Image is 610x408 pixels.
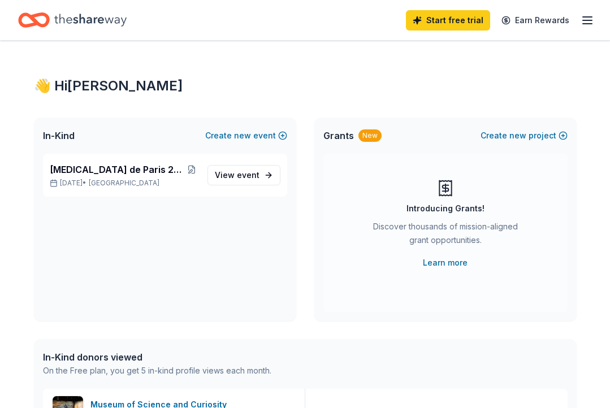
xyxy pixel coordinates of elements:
[205,129,287,142] button: Createnewevent
[50,179,198,188] p: [DATE] •
[34,77,577,95] div: 👋 Hi [PERSON_NAME]
[406,10,490,31] a: Start free trial
[237,170,259,180] span: event
[509,129,526,142] span: new
[369,220,522,251] div: Discover thousands of mission-aligned grant opportunities.
[358,129,382,142] div: New
[406,202,484,215] div: Introducing Grants!
[215,168,259,182] span: View
[423,256,468,270] a: Learn more
[18,7,127,33] a: Home
[43,129,75,142] span: In-Kind
[234,129,251,142] span: new
[323,129,354,142] span: Grants
[481,129,568,142] button: Createnewproject
[50,163,186,176] span: [MEDICAL_DATA] de Paris 2025, [GEOGRAPHIC_DATA]
[207,165,280,185] a: View event
[43,364,271,377] div: On the Free plan, you get 5 in-kind profile views each month.
[495,10,576,31] a: Earn Rewards
[43,350,271,364] div: In-Kind donors viewed
[89,179,159,188] span: [GEOGRAPHIC_DATA]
